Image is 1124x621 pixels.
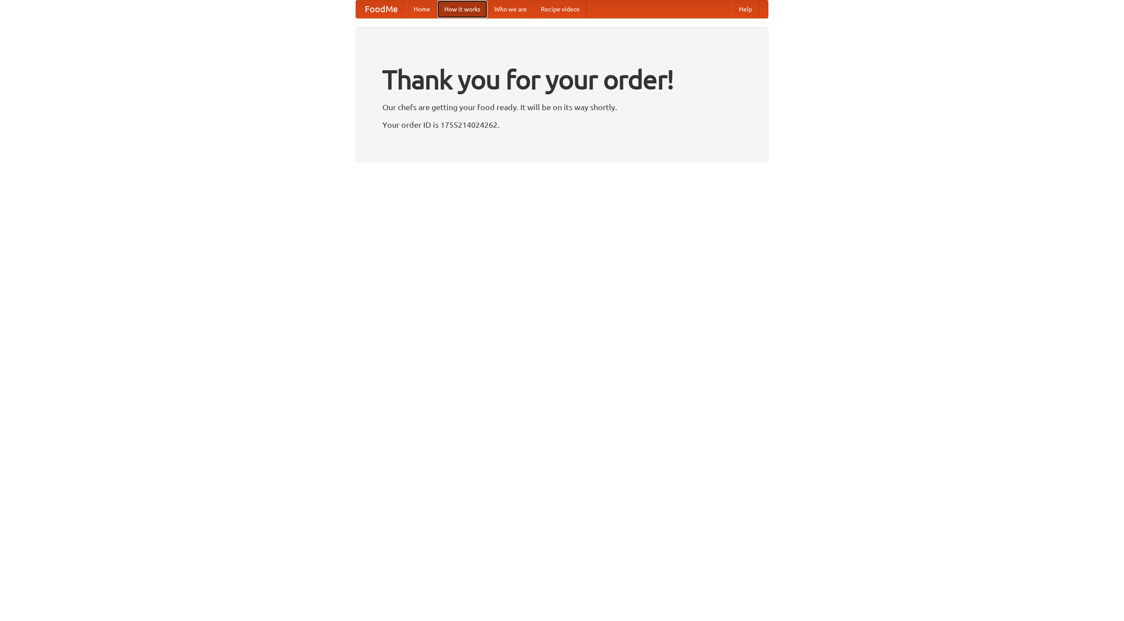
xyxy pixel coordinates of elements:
[534,0,587,18] a: Recipe videos
[382,101,742,114] p: Our chefs are getting your food ready. It will be on its way shortly.
[407,0,437,18] a: Home
[732,0,759,18] a: Help
[437,0,487,18] a: How it works
[487,0,534,18] a: Who we are
[382,58,742,101] h1: Thank you for your order!
[382,118,742,131] p: Your order ID is 1755214024262.
[356,0,407,18] a: FoodMe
